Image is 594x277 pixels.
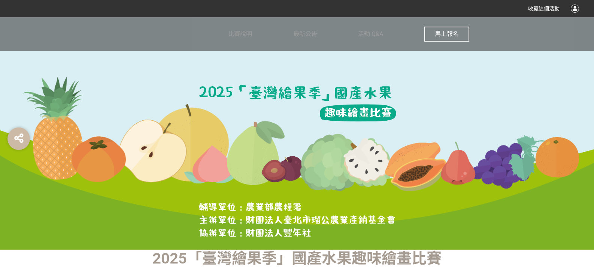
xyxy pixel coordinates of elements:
[435,30,459,37] span: 馬上報名
[293,30,317,37] span: 最新公告
[358,17,383,51] a: 活動 Q&A
[358,30,383,37] span: 活動 Q&A
[110,250,484,268] h1: 2025「臺灣繪果季」國產水果趣味繪畫比賽
[185,77,409,190] img: 2025「臺灣繪果季」國產水果趣味繪畫比賽
[228,17,252,51] a: 比賽說明
[424,27,469,42] button: 馬上報名
[528,6,560,12] span: 收藏這個活動
[228,30,252,37] span: 比賽說明
[293,17,317,51] a: 最新公告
